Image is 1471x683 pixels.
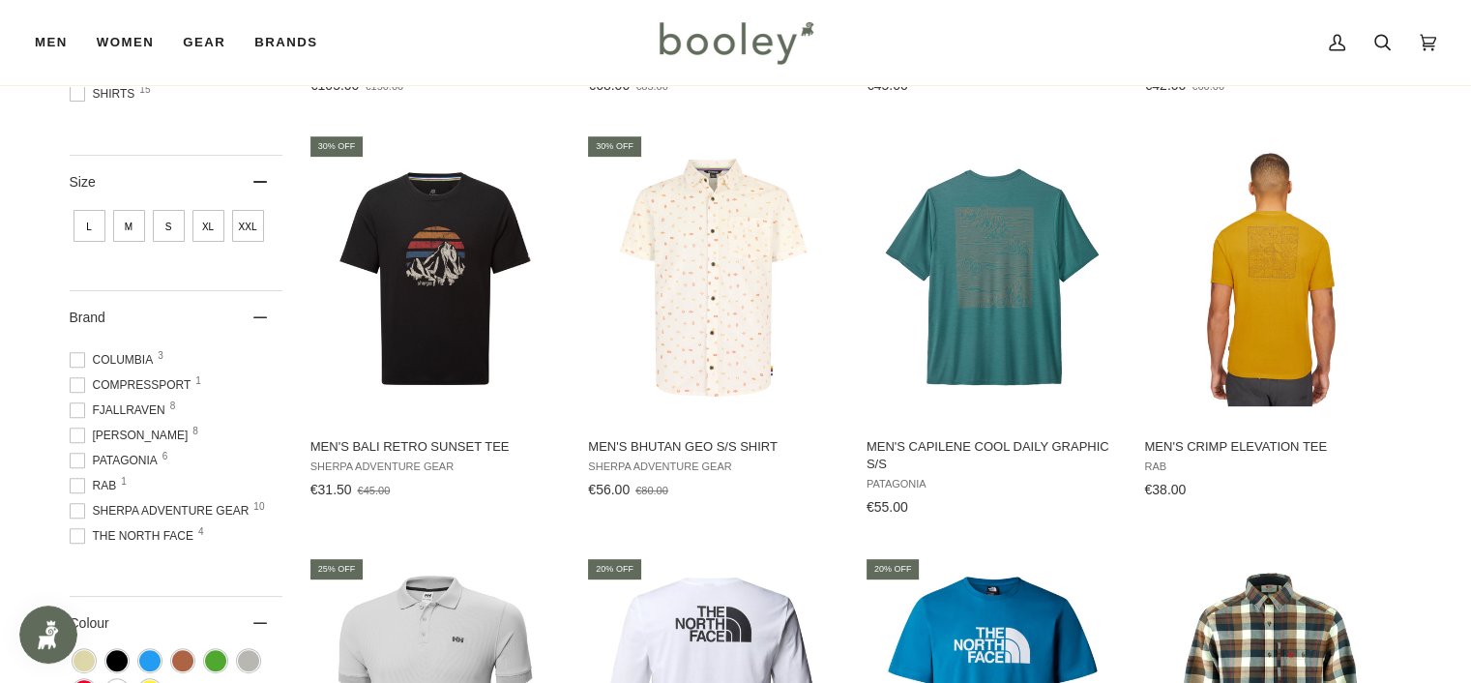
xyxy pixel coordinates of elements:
[310,559,364,579] div: 25% off
[198,527,204,537] span: 4
[310,482,352,497] span: €31.50
[867,438,1117,473] span: Men's Capilene Cool Daily Graphic S/S
[1141,151,1397,407] img: Rab Men's Crimp Elevation Tee Sahara - Booley Galway
[35,33,68,52] span: Men
[308,151,564,407] img: Sherpa Adventure Gear Men's Bali Retro Sunset Tee Black - Booley Galway
[588,460,838,473] span: Sherpa Adventure Gear
[106,650,128,671] span: Colour: Black
[70,502,255,520] span: Sherpa Adventure Gear
[585,151,841,407] img: Sherpa Adventure Gear Men's Bhutan Geo S/S Shirt Peetho - Booley Galway
[192,210,224,242] span: Size: XL
[195,376,201,386] span: 1
[70,174,96,190] span: Size
[635,485,668,496] span: €80.00
[70,351,160,369] span: Columbia
[310,438,561,456] span: Men's Bali Retro Sunset Tee
[192,427,198,436] span: 8
[310,136,364,157] div: 30% off
[139,650,161,671] span: Colour: Blue
[1141,134,1397,505] a: Men's Crimp Elevation Tee
[864,134,1120,522] a: Men's Capilene Cool Daily Graphic S/S
[867,478,1117,490] span: Patagonia
[310,460,561,473] span: Sherpa Adventure Gear
[308,134,564,505] a: Men's Bali Retro Sunset Tee
[153,210,185,242] span: Size: S
[70,401,171,419] span: Fjallraven
[74,650,95,671] span: Colour: Beige
[74,210,105,242] span: Size: L
[238,650,259,671] span: Colour: Grey
[588,136,641,157] div: 30% off
[253,502,264,512] span: 10
[70,527,199,545] span: The North Face
[254,33,317,52] span: Brands
[867,499,908,515] span: €55.00
[1144,482,1186,497] span: €38.00
[588,438,838,456] span: Men's Bhutan Geo S/S Shirt
[1144,460,1395,473] span: Rab
[162,452,168,461] span: 6
[158,351,163,361] span: 3
[70,452,163,469] span: Patagonia
[864,151,1120,407] img: Patagonia Men's Capilene Cool Daily Graphic S/S Strataspire / Wetland Blue X-Dye - Booley Galway
[70,477,123,494] span: Rab
[139,85,150,95] span: 15
[232,210,264,242] span: Size: XXL
[172,650,193,671] span: Colour: Brown
[113,210,145,242] span: Size: M
[70,427,194,444] span: [PERSON_NAME]
[70,376,197,394] span: COMPRESSPORT
[183,33,225,52] span: Gear
[585,134,841,505] a: Men's Bhutan Geo S/S Shirt
[97,33,154,52] span: Women
[867,559,920,579] div: 20% off
[19,606,77,664] iframe: Button to open loyalty program pop-up
[651,15,820,71] img: Booley
[70,310,105,325] span: Brand
[1144,438,1395,456] span: Men's Crimp Elevation Tee
[358,485,391,496] span: €45.00
[588,559,641,579] div: 20% off
[70,615,124,631] span: Colour
[70,85,141,103] span: Shirts
[588,482,630,497] span: €56.00
[205,650,226,671] span: Colour: Green
[121,477,127,487] span: 1
[170,401,176,411] span: 8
